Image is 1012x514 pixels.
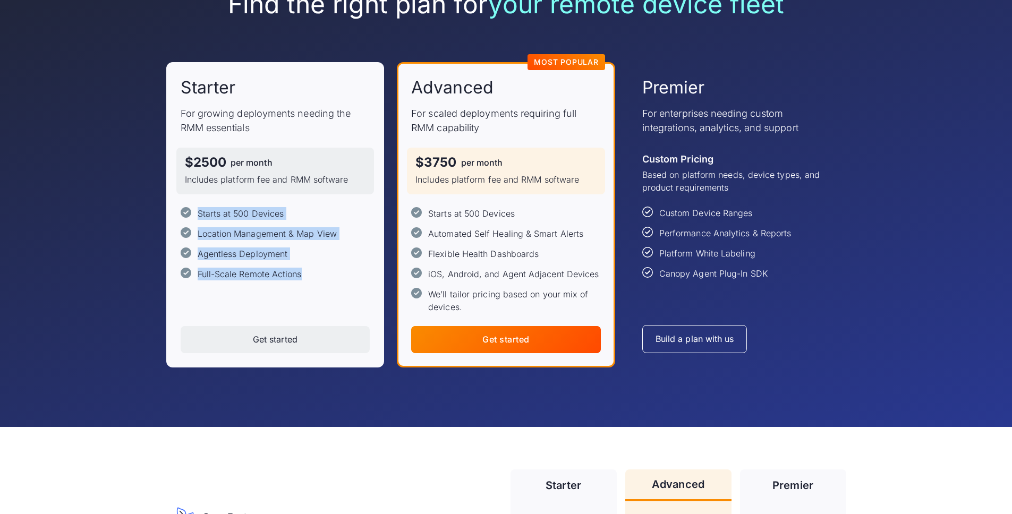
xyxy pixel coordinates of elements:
h2: Premier [642,76,705,99]
p: Includes platform fee and RMM software [415,173,597,186]
a: Build a plan with us [642,325,747,353]
p: For scaled deployments requiring full RMM capability [411,106,601,135]
p: Includes platform fee and RMM software [185,173,366,186]
p: For growing deployments needing the RMM essentials [181,106,370,135]
div: $2500 [185,156,226,169]
div: Flexible Health Dashboards [428,247,539,260]
div: Premier [772,480,813,491]
div: Platform White Labeling [659,247,755,260]
p: For enterprises needing custom integrations, analytics, and support [642,106,832,135]
p: Based on platform needs, device types, and product requirements [642,168,832,194]
div: Custom Device Ranges [659,207,753,219]
div: Build a plan with us [656,334,734,344]
div: Get started [253,335,297,345]
div: Starts at 500 Devices [198,207,284,220]
div: We’ll tailor pricing based on your mix of devices. [428,288,601,313]
a: Get started [181,326,370,353]
div: Location Management & Map View [198,227,337,240]
div: Performance Analytics & Reports [659,227,791,239]
div: Full-Scale Remote Actions [198,268,302,280]
h2: Advanced [411,76,494,99]
div: Canopy Agent Plug-In SDK [659,267,768,280]
div: Get started [482,335,529,345]
div: Agentless Deployment [198,247,288,260]
div: Most Popular [534,58,599,66]
div: per month [461,158,503,167]
div: Starts at 500 Devices [428,207,515,220]
div: Custom Pricing [642,152,713,166]
div: $3750 [415,156,456,169]
div: Starter [546,480,581,491]
div: per month [231,158,273,167]
div: iOS, Android, and Agent Adjacent Devices [428,268,599,280]
div: Advanced [652,479,704,490]
div: Automated Self Healing & Smart Alerts [428,227,583,240]
h2: Starter [181,76,236,99]
a: Get started [411,326,601,353]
